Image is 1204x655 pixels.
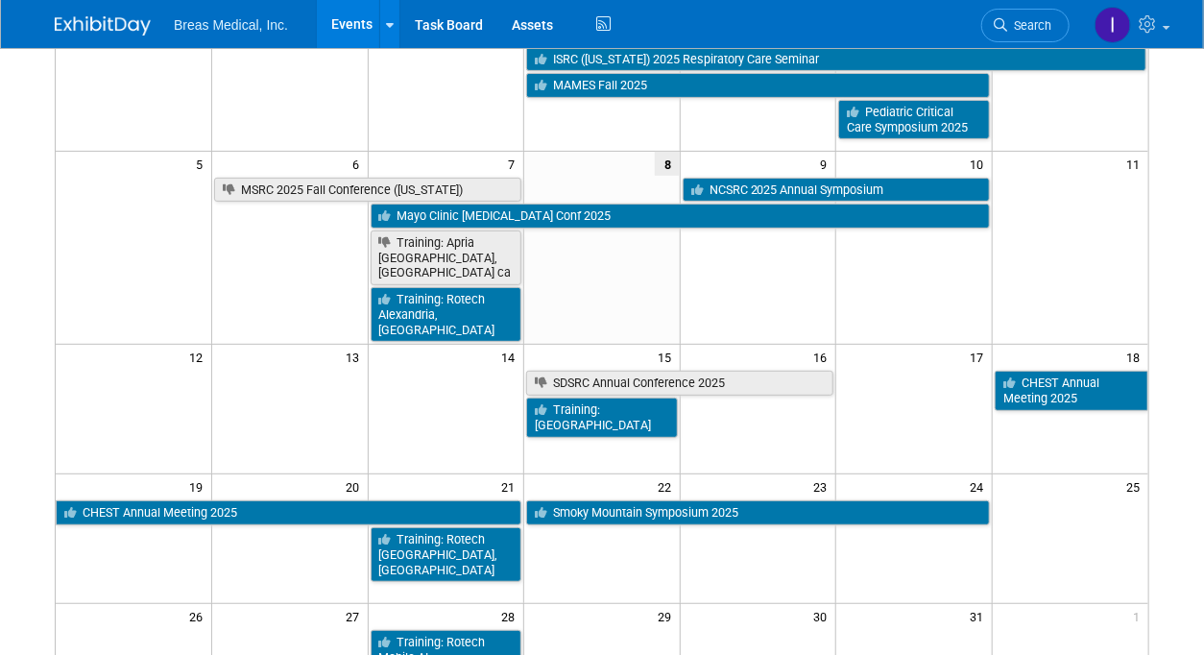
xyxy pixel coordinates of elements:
[968,345,992,369] span: 17
[371,230,522,285] a: Training: Apria [GEOGRAPHIC_DATA], [GEOGRAPHIC_DATA] ca
[1124,345,1148,369] span: 18
[683,178,990,203] a: NCSRC 2025 Annual Symposium
[506,152,523,176] span: 7
[1131,604,1148,628] span: 1
[656,604,680,628] span: 29
[187,345,211,369] span: 12
[350,152,368,176] span: 6
[56,500,521,525] a: CHEST Annual Meeting 2025
[371,287,522,342] a: Training: Rotech Alexandria, [GEOGRAPHIC_DATA]
[526,47,1146,72] a: ISRC ([US_STATE]) 2025 Respiratory Care Seminar
[811,604,835,628] span: 30
[526,500,990,525] a: Smoky Mountain Symposium 2025
[656,474,680,498] span: 22
[526,398,678,437] a: Training: [GEOGRAPHIC_DATA]
[838,100,990,139] a: Pediatric Critical Care Symposium 2025
[214,178,521,203] a: MSRC 2025 Fall Conference ([US_STATE])
[526,73,990,98] a: MAMES Fall 2025
[174,17,288,33] span: Breas Medical, Inc.
[968,152,992,176] span: 10
[995,371,1148,410] a: CHEST Annual Meeting 2025
[526,371,833,396] a: SDSRC Annual Conference 2025
[371,204,990,229] a: Mayo Clinic [MEDICAL_DATA] Conf 2025
[344,474,368,498] span: 20
[1124,474,1148,498] span: 25
[655,152,680,176] span: 8
[187,604,211,628] span: 26
[811,345,835,369] span: 16
[187,474,211,498] span: 19
[818,152,835,176] span: 9
[499,604,523,628] span: 28
[499,345,523,369] span: 14
[1007,18,1051,33] span: Search
[344,345,368,369] span: 13
[968,474,992,498] span: 24
[1095,7,1131,43] img: Inga Dolezar
[1124,152,1148,176] span: 11
[499,474,523,498] span: 21
[811,474,835,498] span: 23
[371,527,522,582] a: Training: Rotech [GEOGRAPHIC_DATA], [GEOGRAPHIC_DATA]
[968,604,992,628] span: 31
[344,604,368,628] span: 27
[981,9,1070,42] a: Search
[55,16,151,36] img: ExhibitDay
[194,152,211,176] span: 5
[656,345,680,369] span: 15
